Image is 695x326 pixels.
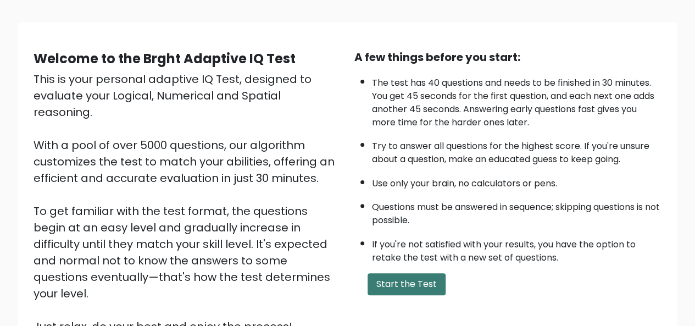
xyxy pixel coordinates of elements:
div: A few things before you start: [354,49,662,65]
li: Use only your brain, no calculators or pens. [372,172,662,190]
button: Start the Test [368,273,446,295]
b: Welcome to the Brght Adaptive IQ Test [34,49,296,68]
li: The test has 40 questions and needs to be finished in 30 minutes. You get 45 seconds for the firs... [372,71,662,129]
li: Questions must be answered in sequence; skipping questions is not possible. [372,195,662,227]
li: If you're not satisfied with your results, you have the option to retake the test with a new set ... [372,233,662,264]
li: Try to answer all questions for the highest score. If you're unsure about a question, make an edu... [372,134,662,166]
